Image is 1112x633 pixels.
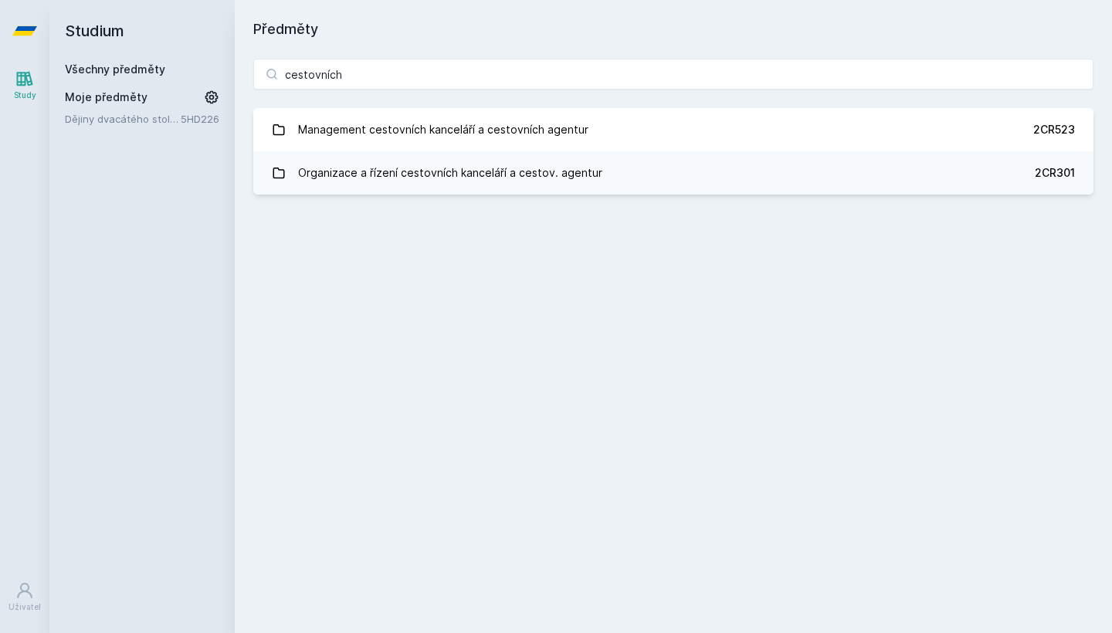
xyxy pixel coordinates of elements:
[1035,165,1075,181] div: 2CR301
[1033,122,1075,137] div: 2CR523
[3,62,46,109] a: Study
[65,111,181,127] a: Dějiny dvacátého století I
[3,574,46,621] a: Uživatel
[253,151,1093,195] a: Organizace a řízení cestovních kanceláří a cestov. agentur 2CR301
[8,601,41,613] div: Uživatel
[253,19,1093,40] h1: Předměty
[181,113,219,125] a: 5HD226
[65,90,147,105] span: Moje předměty
[14,90,36,101] div: Study
[298,157,602,188] div: Organizace a řízení cestovních kanceláří a cestov. agentur
[65,63,165,76] a: Všechny předměty
[253,108,1093,151] a: Management cestovních kanceláří a cestovních agentur 2CR523
[253,59,1093,90] input: Název nebo ident předmětu…
[298,114,588,145] div: Management cestovních kanceláří a cestovních agentur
